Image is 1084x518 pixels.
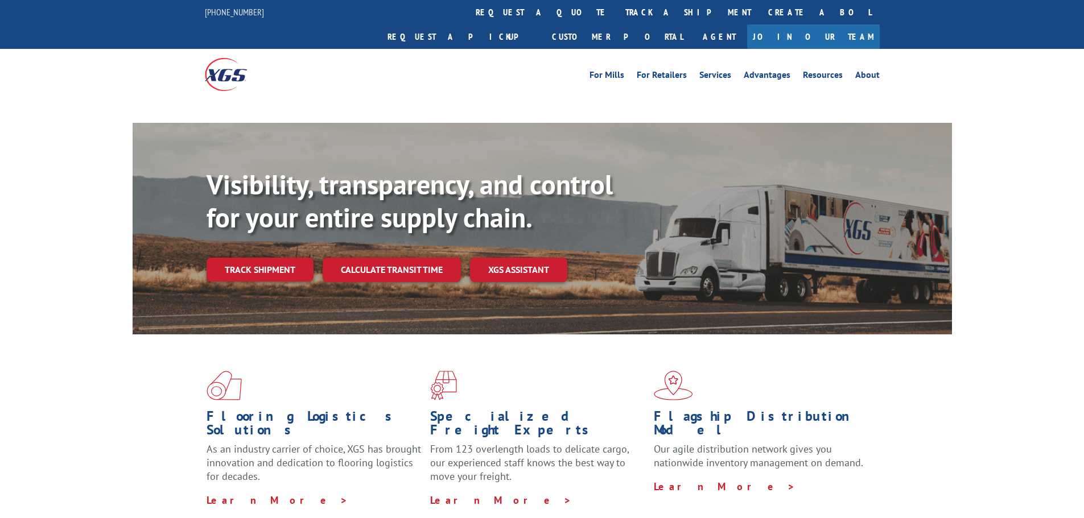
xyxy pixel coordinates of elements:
[803,71,843,83] a: Resources
[207,409,422,442] h1: Flooring Logistics Solutions
[470,258,567,282] a: XGS ASSISTANT
[855,71,880,83] a: About
[699,71,731,83] a: Services
[430,409,645,442] h1: Specialized Freight Experts
[207,442,421,483] span: As an industry carrier of choice, XGS has brought innovation and dedication to flooring logistics...
[654,442,863,469] span: Our agile distribution network gives you nationwide inventory management on demand.
[654,371,693,400] img: xgs-icon-flagship-distribution-model-red
[323,258,461,282] a: Calculate transit time
[207,494,348,507] a: Learn More >
[379,24,543,49] a: Request a pickup
[543,24,691,49] a: Customer Portal
[430,494,572,507] a: Learn More >
[637,71,687,83] a: For Retailers
[207,167,613,235] b: Visibility, transparency, and control for your entire supply chain.
[744,71,790,83] a: Advantages
[747,24,880,49] a: Join Our Team
[205,6,264,18] a: [PHONE_NUMBER]
[654,480,796,493] a: Learn More >
[590,71,624,83] a: For Mills
[207,258,314,281] a: Track shipment
[430,371,457,400] img: xgs-icon-focused-on-flooring-red
[430,442,645,493] p: From 123 overlength loads to delicate cargo, our experienced staff knows the best way to move you...
[207,371,242,400] img: xgs-icon-total-supply-chain-intelligence-red
[654,409,869,442] h1: Flagship Distribution Model
[691,24,747,49] a: Agent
